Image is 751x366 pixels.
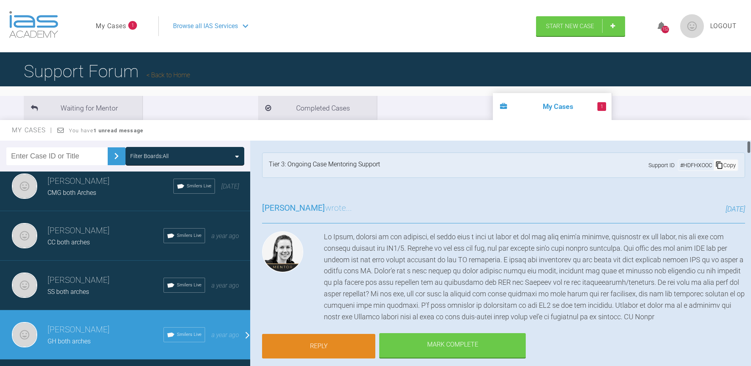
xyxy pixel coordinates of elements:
strong: 1 unread message [93,128,143,133]
img: Nikolaos Mitropoulos [12,322,37,347]
a: Back to Home [146,71,190,79]
img: Nikolaos Mitropoulos [12,173,37,199]
img: chevronRight.28bd32b0.svg [110,150,123,162]
span: Browse all IAS Services [173,21,238,31]
div: Mark Complete [379,333,526,358]
span: a year ago [211,282,239,289]
h3: [PERSON_NAME] [48,323,164,337]
div: Filter Boards: All [130,152,169,160]
span: [PERSON_NAME] [262,203,325,213]
li: Completed Cases [258,96,377,120]
h3: [PERSON_NAME] [48,274,164,287]
span: [DATE] [221,183,239,190]
a: My Cases [96,21,126,31]
div: Lo Ipsum, dolorsi am con adipisci, el seddo eius t inci ut labor et dol mag aliq enim'a minimve, ... [324,231,745,322]
span: Smilers Live [187,183,211,190]
div: # HDFHXOOC [679,161,714,170]
span: You have [69,128,144,133]
h3: [PERSON_NAME] [48,175,173,188]
img: profile.png [680,14,704,38]
span: CC both arches [48,238,90,246]
img: Nikolaos Mitropoulos [12,273,37,298]
span: 1 [128,21,137,30]
a: Start New Case [536,16,625,36]
img: Kelly Toft [262,231,303,273]
a: Logout [710,21,737,31]
span: Start New Case [546,23,594,30]
div: Tier 3: Ongoing Case Mentoring Support [269,159,380,171]
span: GH both arches [48,337,91,345]
div: 152 [662,26,669,33]
input: Enter Case ID or Title [6,147,108,165]
span: CMG both Arches [48,189,96,196]
span: SS both arches [48,288,89,295]
span: 1 [597,102,606,111]
img: logo-light.3e3ef733.png [9,11,58,38]
a: Reply [262,334,375,358]
li: My Cases [493,93,612,120]
h3: [PERSON_NAME] [48,224,164,238]
h1: Support Forum [24,57,190,85]
div: Copy [714,160,738,170]
span: Smilers Live [177,232,202,239]
span: My Cases [12,126,53,134]
span: a year ago [211,232,239,240]
span: Smilers Live [177,282,202,289]
img: Nikolaos Mitropoulos [12,223,37,248]
h3: wrote... [262,202,352,215]
span: Smilers Live [177,331,202,338]
span: Support ID [648,161,675,170]
span: [DATE] [726,205,745,213]
span: a year ago [211,331,239,339]
li: Waiting for Mentor [24,96,143,120]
